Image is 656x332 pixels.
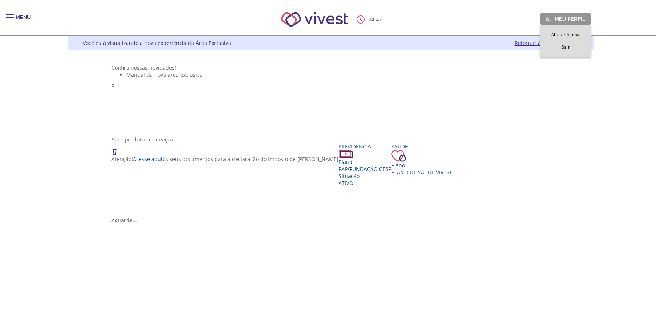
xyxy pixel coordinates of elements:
[515,39,579,46] a: Retornar à versão clássica
[339,143,391,150] div: Previdência
[357,15,383,24] div: :
[111,136,550,143] div: Seus produtos e serviços
[540,13,591,24] a: Meu perfil
[273,4,357,35] img: Vivest
[540,31,591,38] a: Alterar Senha
[111,64,550,129] section: <span lang="pt-BR" dir="ltr">Visualizador do Conteúdo da Web</span> 1
[368,16,374,23] span: 24
[16,14,31,29] div: Menu
[339,179,353,186] span: Ativo
[339,158,391,165] div: Plano
[391,143,452,150] div: Saúde
[111,155,339,162] p: Atenção! os seus documentos para a declaração do Imposto de [PERSON_NAME]
[391,169,452,176] span: Plano de Saúde VIVEST
[391,143,452,176] a: Saúde PlanoPlano de Saúde VIVEST
[391,150,406,162] img: ico_coracao.png
[554,15,585,22] span: Meu perfil
[111,143,124,155] img: ico_atencao.png
[339,150,353,158] img: ico_dinheiro.png
[133,155,162,162] a: Acesse aqui
[561,44,570,50] span: Sair
[111,82,114,89] span: X
[126,71,203,78] span: Manual da nova área exclusiva
[540,44,591,50] a: Sair
[339,143,391,186] a: Previdência PlanoPAP/Fundação CESP SituaçãoAtivo
[111,64,550,71] div: Confira nossas novidades!
[339,172,391,179] div: Situação
[111,136,550,224] section: <span lang="en" dir="ltr">ProdutosCard</span>
[111,217,550,224] div: Aguarde...
[391,162,452,169] div: Plano
[83,39,231,46] div: Você está visualizando a nova experiência da Área Exclusiva
[339,165,391,172] span: PAP/Fundação CESP
[546,17,551,22] img: Meu perfil
[376,16,382,23] span: 47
